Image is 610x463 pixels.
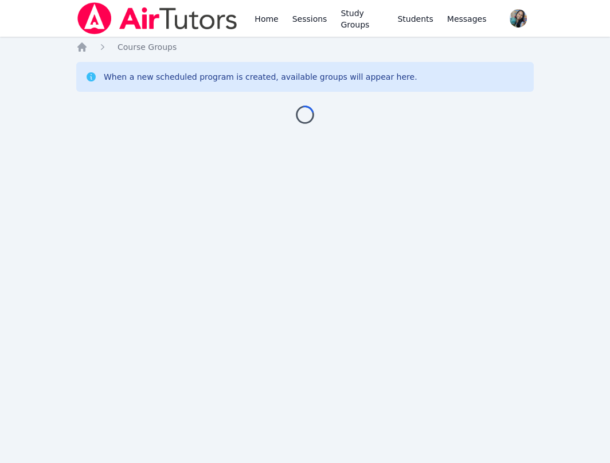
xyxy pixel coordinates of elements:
[447,13,487,25] span: Messages
[118,42,177,52] span: Course Groups
[104,71,417,83] div: When a new scheduled program is created, available groups will appear here.
[118,41,177,53] a: Course Groups
[76,2,238,34] img: Air Tutors
[76,41,534,53] nav: Breadcrumb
